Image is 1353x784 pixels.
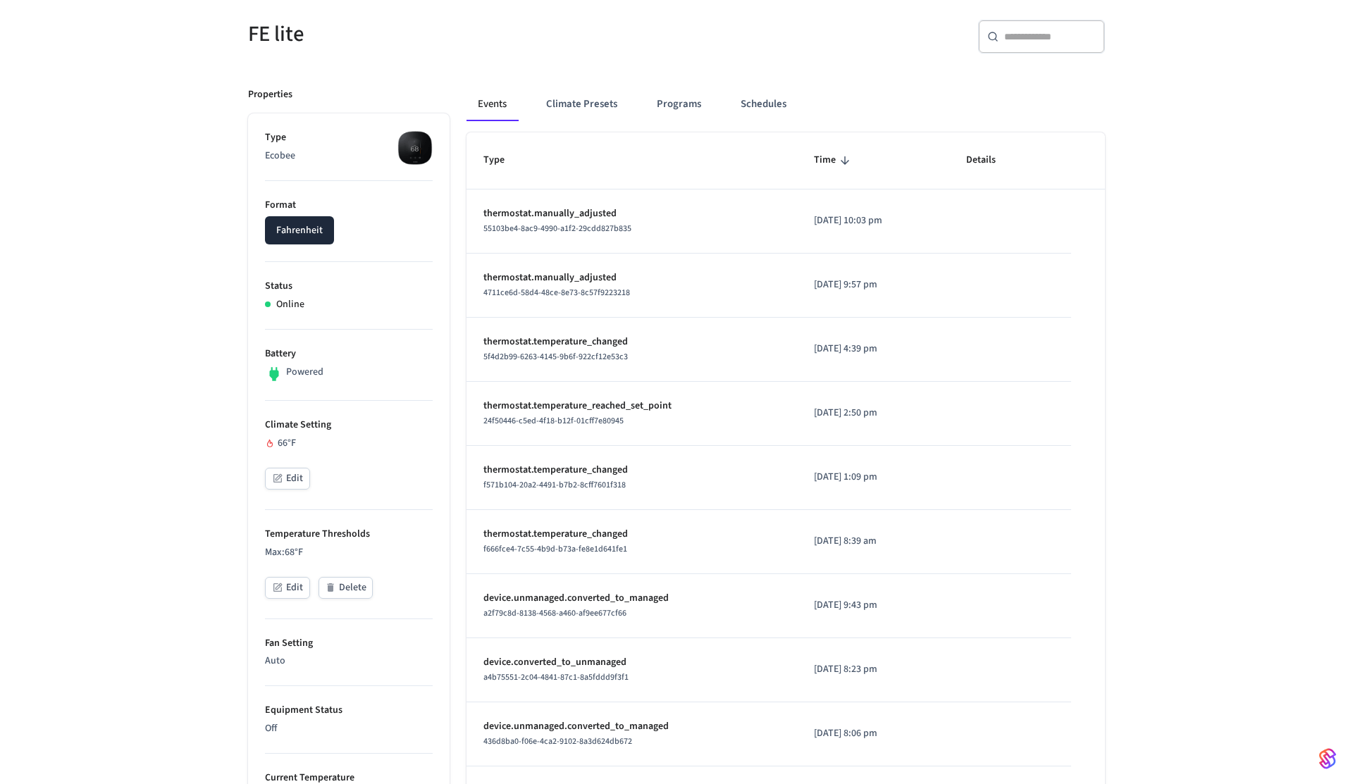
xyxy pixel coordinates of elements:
p: thermostat.temperature_changed [483,335,780,349]
p: Online [276,297,304,312]
p: Auto [265,654,433,668]
span: a2f79c8d-8138-4568-a460-af9ee677cf66 [483,607,626,619]
button: Schedules [729,87,798,121]
p: [DATE] 10:03 pm [814,213,932,228]
span: 436d8ba0-f06e-4ca2-9102-8a3d624db672 [483,735,632,747]
p: device.unmanaged.converted_to_managed [483,719,780,734]
p: Off [265,721,433,736]
p: thermostat.temperature_reached_set_point [483,399,780,413]
button: Events [467,87,518,121]
p: Properties [248,87,292,102]
span: 5f4d2b99-6263-4145-9b6f-922cf12e53c3 [483,351,628,363]
span: 4711ce6d-58d4-48ce-8e73-8c57f9223218 [483,287,630,299]
p: Type [265,130,433,145]
span: Time [814,149,854,171]
p: thermostat.temperature_changed [483,527,780,542]
button: Fahrenheit [265,216,334,244]
p: Powered [286,365,323,380]
p: [DATE] 8:06 pm [814,726,932,741]
p: [DATE] 2:50 pm [814,406,932,421]
span: a4b75551-2c04-4841-87c1-8a5fddd9f3f1 [483,671,629,683]
p: thermostat.temperature_changed [483,463,780,478]
img: ecobee_lite_3 [397,130,433,166]
h5: FE lite [248,20,668,49]
p: Fan Setting [265,636,433,651]
span: f571b104-20a2-4491-b7b2-8cff7601f318 [483,479,626,491]
p: thermostat.manually_adjusted [483,270,780,285]
p: Ecobee [265,149,433,163]
button: Programs [645,87,712,121]
span: Type [483,149,523,171]
p: Max: 68 °F [265,545,433,560]
p: device.unmanaged.converted_to_managed [483,591,780,606]
p: [DATE] 9:43 pm [814,598,932,613]
span: 24f50446-c5ed-4f18-b12f-01cff7e80945 [483,415,624,427]
p: Temperature Thresholds [265,527,433,542]
p: Format [265,198,433,213]
button: Climate Presets [535,87,629,121]
p: [DATE] 8:39 am [814,534,932,549]
button: Edit [265,577,310,599]
p: Battery [265,347,433,361]
p: [DATE] 1:09 pm [814,470,932,485]
p: [DATE] 4:39 pm [814,342,932,356]
p: [DATE] 8:23 pm [814,662,932,677]
div: 66 °F [265,436,433,451]
span: 55103be4-8ac9-4990-a1f2-29cdd827b835 [483,223,631,235]
button: Delete [319,577,373,599]
img: SeamLogoGradient.69752ec5.svg [1319,747,1336,770]
p: Climate Setting [265,418,433,433]
button: Edit [265,468,310,490]
span: f666fce4-7c55-4b9d-b73a-fe8e1d641fe1 [483,543,627,555]
span: Details [966,149,1014,171]
p: [DATE] 9:57 pm [814,278,932,292]
p: thermostat.manually_adjusted [483,206,780,221]
p: Equipment Status [265,703,433,718]
p: device.converted_to_unmanaged [483,655,780,670]
p: Status [265,279,433,294]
